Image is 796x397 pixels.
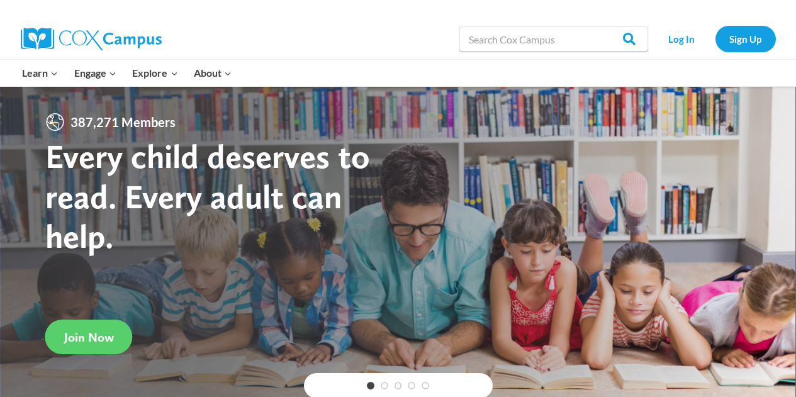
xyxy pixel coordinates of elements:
span: Learn [22,65,58,81]
input: Search Cox Campus [459,26,648,52]
a: 4 [408,382,415,389]
a: 1 [367,382,374,389]
span: About [194,65,232,81]
a: Log In [654,26,709,52]
nav: Primary Navigation [14,60,240,86]
nav: Secondary Navigation [654,26,776,52]
a: 5 [422,382,429,389]
span: Join Now [64,330,114,345]
img: Cox Campus [21,28,162,50]
a: 3 [395,382,402,389]
strong: Every child deserves to read. Every adult can help. [45,136,370,256]
a: Sign Up [715,26,776,52]
a: Join Now [45,320,133,354]
span: 387,271 Members [65,112,181,132]
span: Explore [132,65,177,81]
span: Engage [74,65,116,81]
a: 2 [381,382,388,389]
